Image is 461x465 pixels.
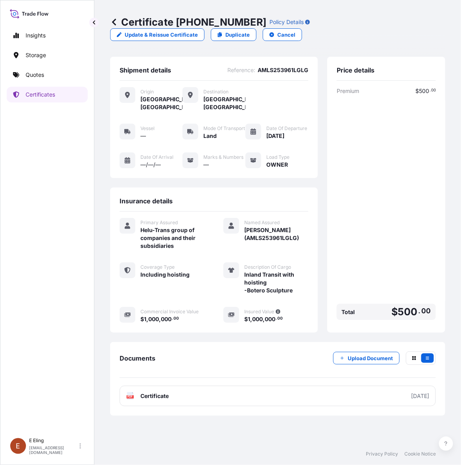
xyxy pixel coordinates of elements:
span: Named Assured [244,219,280,226]
span: — [140,132,146,140]
span: [PERSON_NAME] (AMLS253961LGLG) [244,226,308,242]
span: . [430,89,431,92]
span: 000 [161,316,171,322]
span: Date of Departure [266,125,307,132]
span: Insurance details [120,197,173,205]
span: Load Type [266,154,290,160]
span: Coverage Type [140,264,175,270]
span: 500 [398,307,418,317]
span: , [159,316,161,322]
span: Vessel [140,125,155,132]
span: Destination [203,89,229,95]
a: Insights [7,28,88,43]
span: Date of Arrival [140,154,173,160]
a: Privacy Policy [366,451,398,457]
span: Including hoisting [140,271,190,279]
span: E [16,442,20,450]
span: 000 [265,316,275,322]
span: AMLS253961LGLG [258,66,308,74]
span: 1 [248,316,250,322]
span: 00 [277,317,283,320]
span: . [419,309,421,313]
p: [EMAIL_ADDRESS][DOMAIN_NAME] [29,445,78,455]
span: [GEOGRAPHIC_DATA], [GEOGRAPHIC_DATA] [140,95,183,111]
p: Certificates [26,91,55,99]
span: , [250,316,252,322]
span: Price details [337,66,374,74]
a: Storage [7,47,88,63]
span: Land [203,132,217,140]
a: Duplicate [211,28,256,41]
span: 000 [148,316,159,322]
a: PDFCertificate[DATE] [120,386,436,406]
span: $ [391,307,398,317]
span: Documents [120,354,155,362]
span: OWNER [266,161,288,169]
a: Cookie Notice [404,451,436,457]
a: Quotes [7,67,88,83]
span: 00 [173,317,179,320]
a: Certificates [7,87,88,102]
span: 00 [431,89,436,92]
p: Certificate [PHONE_NUMBER] [110,16,266,28]
span: Helu-Trans group of companies and their subsidiaries [140,226,205,250]
span: Total [341,308,355,316]
span: Commercial Invoice Value [140,309,199,315]
p: Update & Reissue Certificate [125,31,198,39]
span: , [263,316,265,322]
span: Certificate [140,392,169,400]
span: $ [244,316,248,322]
span: —/—/— [140,161,161,169]
span: Premium [337,87,359,95]
div: [DATE] [411,392,429,400]
span: Reference : [227,66,255,74]
span: Description Of Cargo [244,264,291,270]
p: Cancel [277,31,295,39]
span: . [276,317,277,320]
p: Quotes [26,71,44,79]
span: [DATE] [266,132,284,140]
p: Insights [26,32,46,39]
span: Inland Transit with hoisting -Botero Sculpture [244,271,308,294]
span: — [203,161,209,169]
p: Upload Document [348,354,393,362]
p: E Eling [29,437,78,444]
span: $ [140,316,144,322]
span: . [172,317,173,320]
span: Insured Value [244,309,274,315]
span: Marks & Numbers [203,154,243,160]
span: $ [415,88,419,94]
span: 500 [419,88,429,94]
span: Shipment details [120,66,171,74]
button: Cancel [263,28,302,41]
text: PDF [128,396,133,398]
p: Storage [26,51,46,59]
span: 00 [422,309,431,313]
span: Origin [140,89,154,95]
button: Upload Document [333,352,400,365]
p: Policy Details [269,18,304,26]
span: Primary Assured [140,219,178,226]
span: [GEOGRAPHIC_DATA], [GEOGRAPHIC_DATA] [203,95,245,111]
span: Mode of Transport [203,125,245,132]
span: 000 [252,316,263,322]
p: Duplicate [225,31,250,39]
span: , [146,316,148,322]
span: 1 [144,316,146,322]
a: Update & Reissue Certificate [110,28,205,41]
